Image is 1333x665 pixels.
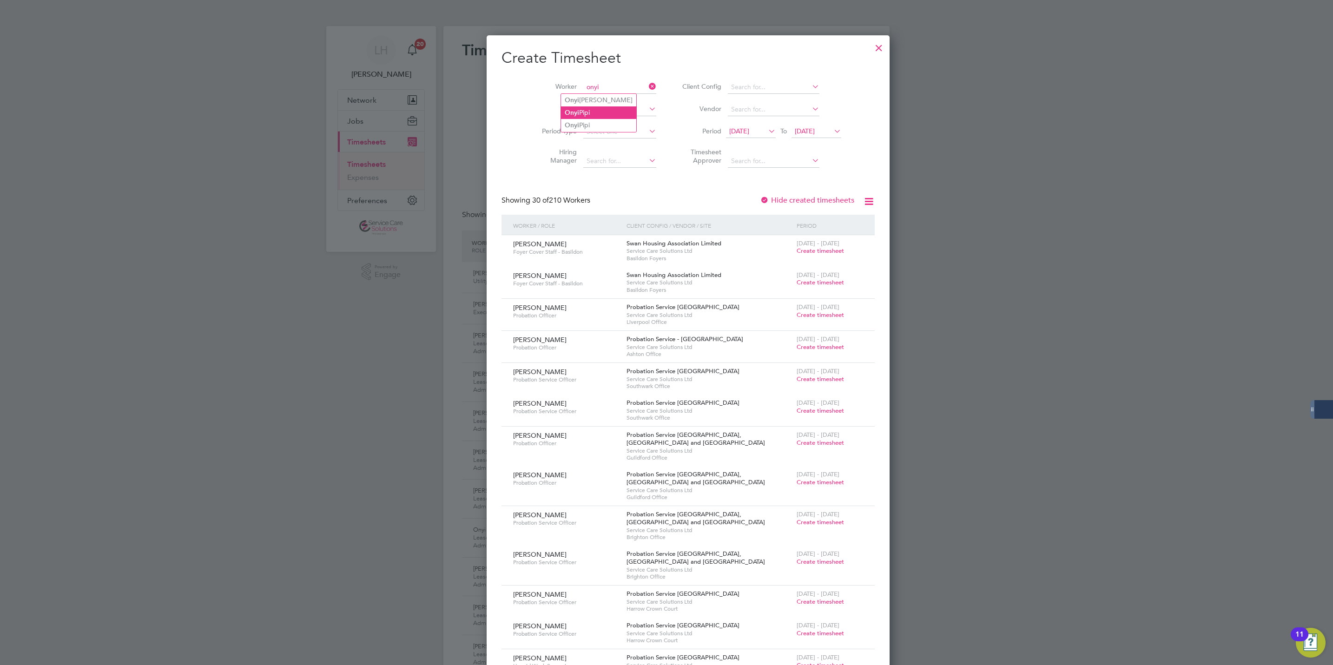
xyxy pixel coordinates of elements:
span: Service Care Solutions Ltd [627,566,792,573]
input: Search for... [728,81,819,94]
label: Hiring Manager [535,148,577,165]
span: Service Care Solutions Ltd [627,487,792,494]
h2: Create Timesheet [502,48,875,68]
input: Search for... [583,155,656,168]
span: [DATE] - [DATE] [797,621,839,629]
div: Period [794,215,865,236]
span: [DATE] - [DATE] [797,239,839,247]
span: Create timesheet [797,278,844,286]
span: Probation Service [GEOGRAPHIC_DATA] [627,399,739,407]
label: Period [680,127,721,135]
span: Service Care Solutions Ltd [627,447,792,454]
label: Timesheet Approver [680,148,721,165]
span: Create timesheet [797,598,844,606]
span: [PERSON_NAME] [513,511,567,519]
span: [DATE] - [DATE] [797,590,839,598]
input: Search for... [583,81,656,94]
span: [PERSON_NAME] [513,654,567,662]
label: Worker [535,82,577,91]
span: Guildford Office [627,494,792,501]
span: [PERSON_NAME] [513,431,567,440]
span: Probation Service [GEOGRAPHIC_DATA] [627,621,739,629]
span: Southwark Office [627,382,792,390]
span: [PERSON_NAME] [513,399,567,408]
span: [DATE] - [DATE] [797,271,839,279]
span: Service Care Solutions Ltd [627,311,792,319]
span: [PERSON_NAME] [513,590,567,599]
span: Service Care Solutions Ltd [627,527,792,534]
span: Create timesheet [797,439,844,447]
span: [PERSON_NAME] [513,622,567,630]
span: Probation Service - [GEOGRAPHIC_DATA] [627,335,743,343]
span: [DATE] - [DATE] [797,399,839,407]
span: Probation Service [GEOGRAPHIC_DATA] [627,303,739,311]
span: Probation Service Officer [513,408,620,415]
span: Brighton Office [627,573,792,580]
span: Create timesheet [797,311,844,319]
span: Probation Service [GEOGRAPHIC_DATA] [627,590,739,598]
span: Service Care Solutions Ltd [627,375,792,383]
div: Worker / Role [511,215,624,236]
span: [DATE] - [DATE] [797,550,839,558]
span: 30 of [532,196,549,205]
span: [PERSON_NAME] [513,368,567,376]
span: Swan Housing Association Limited [627,271,721,279]
span: Probation Service [GEOGRAPHIC_DATA] [627,653,739,661]
input: Search for... [728,103,819,116]
div: Client Config / Vendor / Site [624,215,794,236]
span: Ashton Office [627,350,792,358]
li: Pipi [561,106,636,119]
span: Service Care Solutions Ltd [627,407,792,415]
span: Foyer Cover Staff - Basildon [513,248,620,256]
label: Client Config [680,82,721,91]
span: Service Care Solutions Ltd [627,630,792,637]
span: Guildford Office [627,454,792,461]
span: Probation Service [GEOGRAPHIC_DATA], [GEOGRAPHIC_DATA] and [GEOGRAPHIC_DATA] [627,510,765,526]
span: Liverpool Office [627,318,792,326]
span: Probation Service Officer [513,630,620,638]
span: [PERSON_NAME] [513,550,567,559]
span: Create timesheet [797,375,844,383]
span: Probation Officer [513,479,620,487]
span: Swan Housing Association Limited [627,239,721,247]
span: Probation Service Officer [513,519,620,527]
span: Service Care Solutions Ltd [627,279,792,286]
span: [DATE] [795,127,815,135]
span: [DATE] - [DATE] [797,653,839,661]
span: [DATE] - [DATE] [797,510,839,518]
span: Probation Service Officer [513,599,620,606]
span: Create timesheet [797,407,844,415]
span: Create timesheet [797,518,844,526]
span: Create timesheet [797,558,844,566]
span: Probation Officer [513,344,620,351]
span: Southwark Office [627,414,792,421]
span: Create timesheet [797,343,844,351]
input: Search for... [728,155,819,168]
span: [PERSON_NAME] [513,471,567,479]
span: Foyer Cover Staff - Basildon [513,280,620,287]
span: Create timesheet [797,478,844,486]
label: Vendor [680,105,721,113]
b: Onyi [565,96,579,104]
label: Hide created timesheets [760,196,854,205]
div: 11 [1295,634,1304,646]
span: Create timesheet [797,629,844,637]
span: [PERSON_NAME] [513,303,567,312]
span: Brighton Office [627,533,792,541]
span: Service Care Solutions Ltd [627,343,792,351]
span: Harrow Crown Court [627,605,792,612]
span: Service Care Solutions Ltd [627,598,792,606]
div: Showing [502,196,592,205]
span: [DATE] [729,127,749,135]
span: Service Care Solutions Ltd [627,247,792,255]
span: [DATE] - [DATE] [797,470,839,478]
span: Probation Service Officer [513,559,620,566]
button: Open Resource Center, 11 new notifications [1296,628,1326,658]
span: Basildon Foyers [627,255,792,262]
span: Probation Officer [513,312,620,319]
span: Harrow Crown Court [627,637,792,644]
li: Pipi [561,119,636,132]
span: Probation Service [GEOGRAPHIC_DATA] [627,367,739,375]
span: Probation Service [GEOGRAPHIC_DATA], [GEOGRAPHIC_DATA] and [GEOGRAPHIC_DATA] [627,431,765,447]
b: Onyi [565,121,579,129]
